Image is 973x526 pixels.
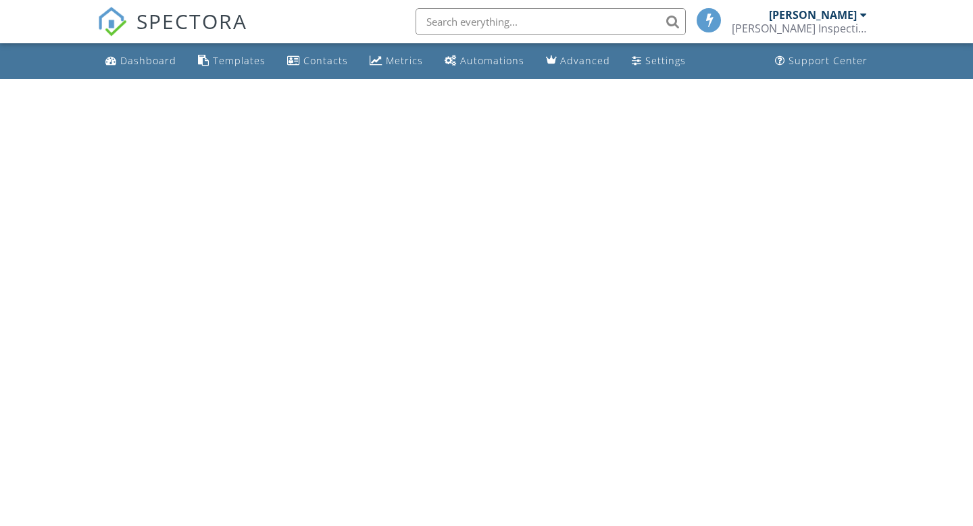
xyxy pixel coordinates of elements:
[97,18,247,47] a: SPECTORA
[136,7,247,35] span: SPECTORA
[386,54,423,67] div: Metrics
[560,54,610,67] div: Advanced
[732,22,867,35] div: Lucas Inspection Services
[789,54,868,67] div: Support Center
[645,54,686,67] div: Settings
[770,49,873,74] a: Support Center
[364,49,428,74] a: Metrics
[120,54,176,67] div: Dashboard
[282,49,353,74] a: Contacts
[303,54,348,67] div: Contacts
[769,8,857,22] div: [PERSON_NAME]
[193,49,271,74] a: Templates
[460,54,524,67] div: Automations
[100,49,182,74] a: Dashboard
[416,8,686,35] input: Search everything...
[97,7,127,37] img: The Best Home Inspection Software - Spectora
[213,54,266,67] div: Templates
[541,49,616,74] a: Advanced
[439,49,530,74] a: Automations (Basic)
[626,49,691,74] a: Settings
